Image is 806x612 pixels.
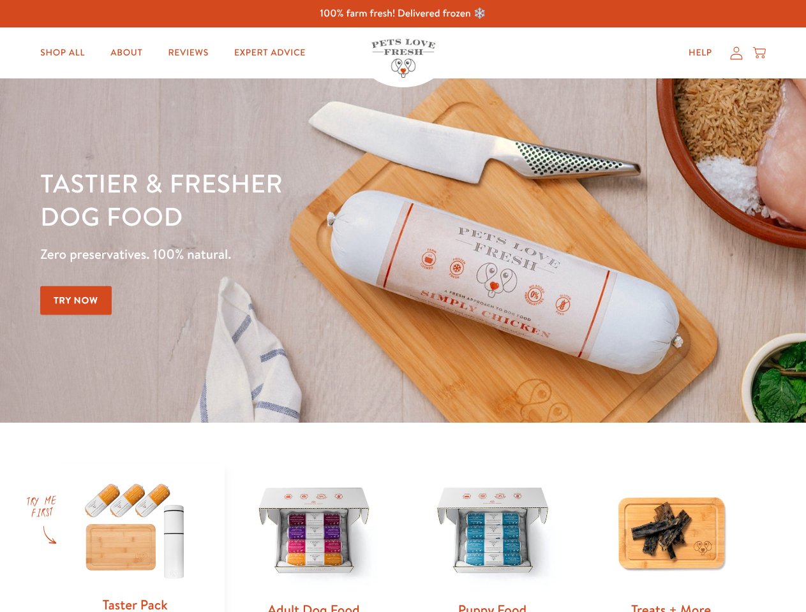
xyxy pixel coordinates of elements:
a: Reviews [158,40,218,66]
img: Pets Love Fresh [371,39,435,78]
a: Shop All [30,40,95,66]
a: About [100,40,153,66]
a: Help [678,40,722,66]
h1: Tastier & fresher dog food [40,166,524,233]
p: Zero preservatives. 100% natural. [40,243,524,266]
a: Try Now [40,286,112,315]
a: Expert Advice [224,40,316,66]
